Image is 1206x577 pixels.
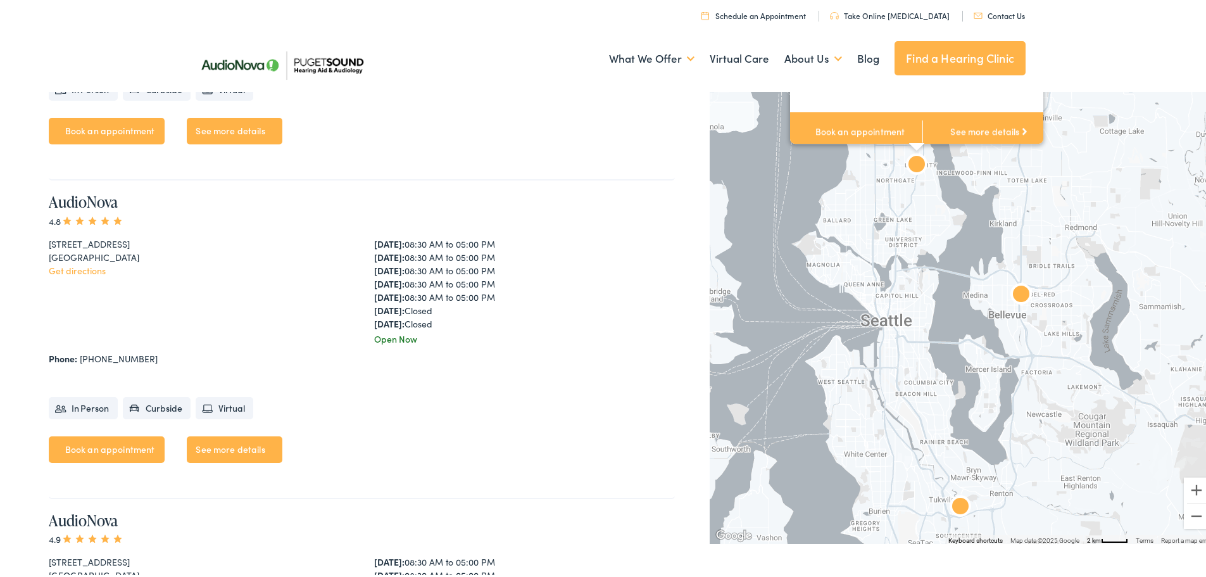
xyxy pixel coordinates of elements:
[123,395,191,417] li: Curbside
[49,115,165,142] a: Book an appointment
[974,10,983,16] img: utility icon
[49,434,165,460] a: Book an appointment
[945,490,976,521] div: AudioNova
[830,8,950,18] a: Take Online [MEDICAL_DATA]
[1136,535,1153,542] a: Terms
[49,530,124,543] span: 4.9
[374,330,675,343] div: Open Now
[374,288,405,301] strong: [DATE]:
[948,534,1003,543] button: Keyboard shortcuts
[187,115,282,142] a: See more details
[710,33,769,80] a: Virtual Care
[374,275,405,288] strong: [DATE]:
[895,39,1026,73] a: Find a Hearing Clinic
[374,301,405,314] strong: [DATE]:
[1087,535,1101,542] span: 2 km
[196,395,253,417] li: Virtual
[80,350,158,362] a: [PHONE_NUMBER]
[713,525,755,542] img: Google
[790,110,922,149] a: Book an appointment
[609,33,694,80] a: What We Offer
[374,553,405,566] strong: [DATE]:
[374,248,405,261] strong: [DATE]:
[830,10,839,17] img: utility icon
[713,525,755,542] a: Open this area in Google Maps (opens a new window)
[49,350,77,362] strong: Phone:
[857,33,879,80] a: Blog
[701,8,806,18] a: Schedule an Appointment
[374,235,405,248] strong: [DATE]:
[1083,533,1132,542] button: Map Scale: 2 km per 39 pixels
[49,248,349,262] div: [GEOGRAPHIC_DATA]
[49,189,118,210] a: AudioNova
[49,395,118,417] li: In Person
[49,212,124,225] span: 4.8
[1010,535,1079,542] span: Map data ©2025 Google
[187,434,282,460] a: See more details
[49,553,349,566] div: [STREET_ADDRESS]
[49,235,349,248] div: [STREET_ADDRESS]
[1006,278,1036,308] div: AudioNova
[49,507,118,528] a: AudioNova
[784,33,842,80] a: About Us
[49,262,106,274] a: Get directions
[901,148,932,179] div: AudioNova
[374,235,675,328] div: 08:30 AM to 05:00 PM 08:30 AM to 05:00 PM 08:30 AM to 05:00 PM 08:30 AM to 05:00 PM 08:30 AM to 0...
[922,110,1055,149] a: See more details
[701,9,709,17] img: utility icon
[374,315,405,327] strong: [DATE]:
[974,8,1025,18] a: Contact Us
[374,262,405,274] strong: [DATE]:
